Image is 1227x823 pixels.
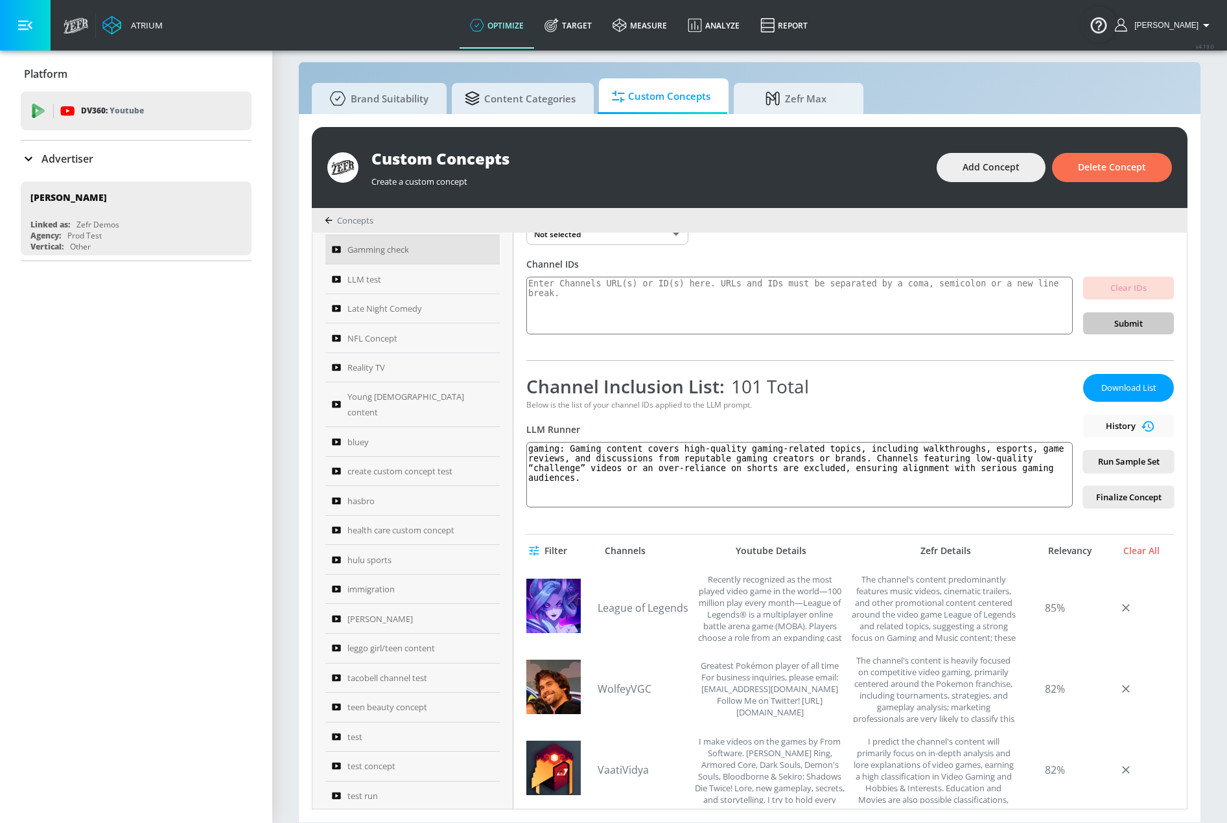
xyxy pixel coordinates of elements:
[325,723,500,752] a: test
[70,241,91,252] div: Other
[30,219,70,230] div: Linked as:
[747,83,845,114] span: Zefr Max
[21,56,251,92] div: Platform
[1093,454,1163,469] span: Run Sample Set
[347,330,397,346] span: NFL Concept
[1096,380,1161,395] span: Download List
[30,230,61,241] div: Agency:
[337,214,373,226] span: Concepts
[1115,17,1214,33] button: [PERSON_NAME]
[325,83,428,114] span: Brand Suitability
[465,83,576,114] span: Content Categories
[598,763,688,777] a: VaatiVidya
[67,230,102,241] div: Prod Test
[1083,374,1174,402] button: Download List
[851,736,1016,804] div: I predict the channel's content will primarily focus on in-depth analysis and lore explanations o...
[81,104,144,118] p: DV360:
[325,782,500,811] a: test run
[526,660,581,714] img: UC9OZkS1Mhl5UvKSiPrYqsxg
[347,788,378,804] span: test run
[102,16,163,35] a: Atrium
[750,2,818,49] a: Report
[526,423,1073,435] div: LLM Runner
[526,399,1073,410] div: Below is the list of your channel IDs applied to the LLM prompt.
[598,682,688,696] a: WolfeyVGC
[325,235,500,265] a: Gamming check
[347,272,381,287] span: LLM test
[347,389,476,420] span: Young [DEMOGRAPHIC_DATA] content
[526,539,572,563] button: Filter
[1083,277,1174,299] button: Clear IDs
[325,294,500,324] a: Late Night Comedy
[347,301,422,316] span: Late Night Comedy
[695,655,845,723] div: Greatest Pokémon player of all time For business inquiries, please email: wolfeglickbusiness@gmai...
[1052,153,1172,182] button: Delete Concept
[21,91,251,130] div: DV360: Youtube
[612,81,710,112] span: Custom Concepts
[325,457,500,487] a: create custom concept test
[526,442,1073,507] textarea: gaming: Gaming content covers high-quality gaming-related topics, including walkthroughs, esports...
[526,224,688,245] div: Not selected
[851,655,1016,723] div: The channel's content is heavily focused on competitive video gaming, primarily centered around t...
[460,2,534,49] a: optimize
[1022,655,1087,723] div: 82%
[371,148,924,169] div: Custom Concepts
[1109,545,1174,557] div: Clear All
[325,264,500,294] a: LLM test
[347,552,391,568] span: hulu sports
[325,516,500,546] a: health care custom concept
[605,545,646,557] div: Channels
[21,181,251,255] div: [PERSON_NAME]Linked as:Zefr DemosAgency:Prod TestVertical:Other
[325,545,500,575] a: hulu sports
[347,699,427,715] span: teen beauty concept
[347,463,452,479] span: create custom concept test
[1129,21,1198,30] span: login as: justin.nim@zefr.com
[325,353,500,383] a: Reality TV
[1093,281,1163,296] span: Clear IDs
[347,522,454,538] span: health care custom concept
[1022,574,1087,642] div: 85%
[30,191,107,203] div: [PERSON_NAME]
[1038,545,1103,557] div: Relevancy
[725,374,809,399] span: 101 Total
[126,19,163,31] div: Atrium
[937,153,1046,182] button: Add Concept
[325,214,373,226] div: Concepts
[347,242,409,257] span: Gamming check
[24,67,67,81] p: Platform
[325,427,500,457] a: bluey
[860,545,1031,557] div: Zefr Details
[1083,486,1174,509] button: Finalize Concept
[325,382,500,427] a: Young [DEMOGRAPHIC_DATA] content
[347,493,375,509] span: hasbro
[325,752,500,782] a: test concept
[325,664,500,693] a: tacobell channel test
[325,486,500,516] a: hasbro
[110,104,144,117] p: Youtube
[21,141,251,177] div: Advertiser
[526,579,581,633] img: UC2t5bjwHdUX4vM2g8TRDq5g
[526,374,1073,399] div: Channel Inclusion List:
[963,159,1020,176] span: Add Concept
[677,2,750,49] a: Analyze
[325,604,500,634] a: [PERSON_NAME]
[695,736,845,804] div: I make videos on the games by From Software. Elden Ring, Armored Core, Dark Souls, Demon's Souls,...
[347,581,395,597] span: immigration
[325,634,500,664] a: leggo girl/teen content
[602,2,677,49] a: measure
[347,729,362,745] span: test
[347,640,435,656] span: leggo girl/teen content
[532,543,567,559] span: Filter
[1083,450,1174,473] button: Run Sample Set
[526,741,581,795] img: UCe0DNp0mKMqrYVaTundyr9w
[526,258,1174,270] div: Channel IDs
[1093,490,1163,505] span: Finalize Concept
[1022,736,1087,804] div: 82%
[325,323,500,353] a: NFL Concept
[347,758,395,774] span: test concept
[347,434,369,450] span: bluey
[41,152,93,166] p: Advertiser
[851,574,1016,642] div: The channel's content predominantly features music videos, cinematic trailers, and other promotio...
[371,169,924,187] div: Create a custom concept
